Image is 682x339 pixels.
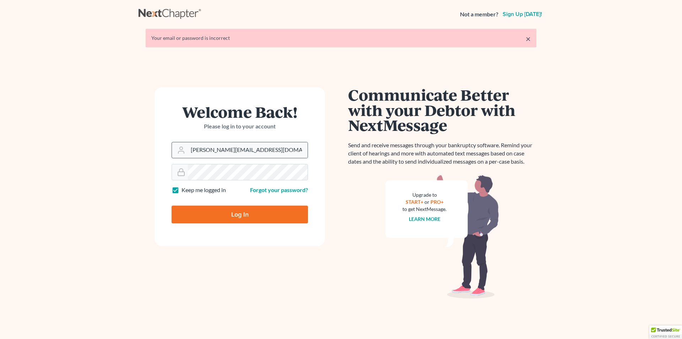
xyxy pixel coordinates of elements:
[348,141,536,166] p: Send and receive messages through your bankruptcy software. Remind your client of hearings and mo...
[406,199,423,205] a: START+
[402,206,446,213] div: to get NextMessage.
[526,35,531,43] a: ×
[385,174,499,299] img: nextmessage_bg-59042aed3d76b12b5cd301f8e5b87938c9018125f34e5fa2b7a6b67550977c72.svg
[172,104,308,120] h1: Welcome Back!
[649,325,682,339] div: TrustedSite Certified
[348,87,536,133] h1: Communicate Better with your Debtor with NextMessage
[172,206,308,223] input: Log In
[431,199,444,205] a: PRO+
[460,10,498,18] strong: Not a member?
[501,11,543,17] a: Sign up [DATE]!
[151,35,531,42] div: Your email or password is incorrect
[182,186,226,194] label: Keep me logged in
[424,199,429,205] span: or
[172,122,308,131] p: Please log in to your account
[402,191,446,198] div: Upgrade to
[250,186,308,193] a: Forgot your password?
[188,142,308,158] input: Email Address
[409,216,440,222] a: Learn more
